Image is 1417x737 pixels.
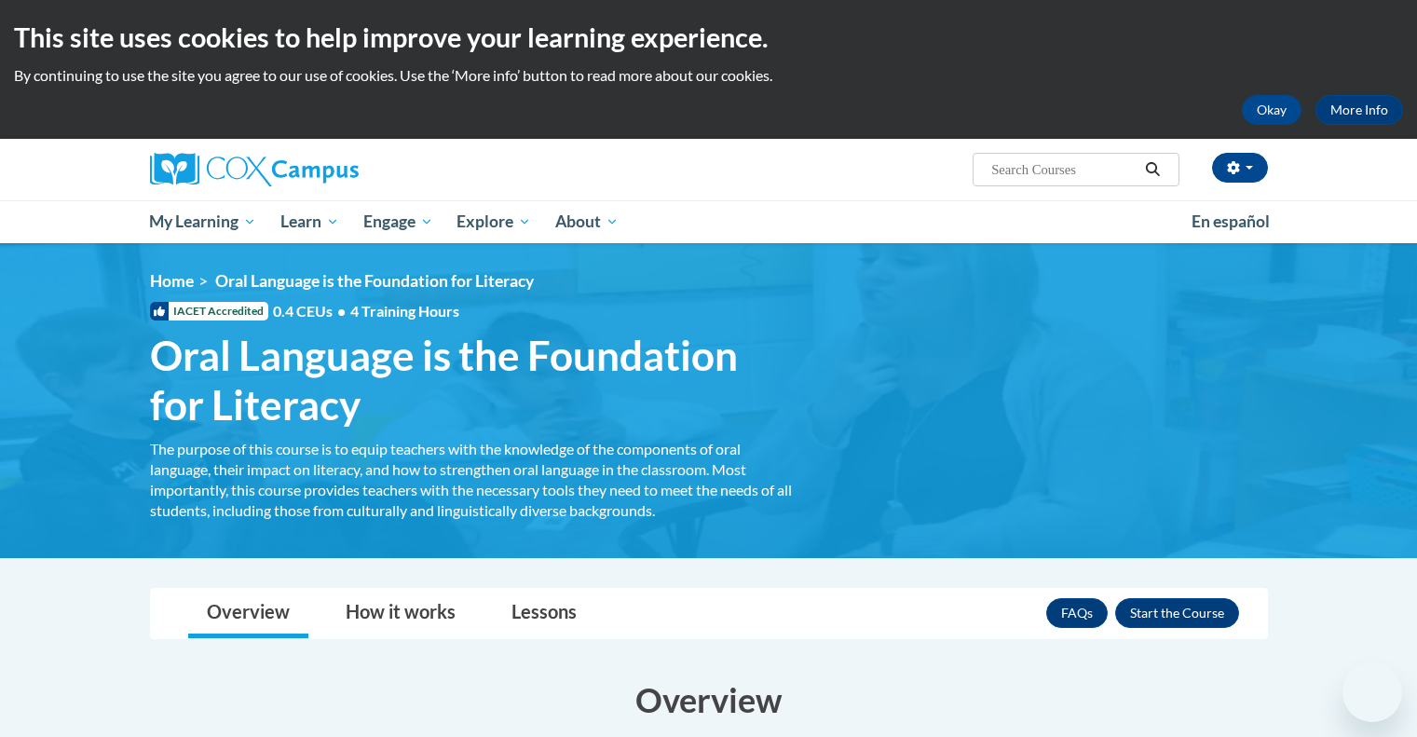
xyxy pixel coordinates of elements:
a: Home [150,271,194,291]
span: About [555,211,619,233]
a: About [543,200,631,243]
span: En español [1192,212,1270,231]
span: Explore [456,211,531,233]
a: Overview [188,589,308,638]
input: Search Courses [989,158,1138,181]
span: Oral Language is the Foundation for Literacy [215,271,534,291]
a: Cox Campus [150,153,504,186]
iframe: Button to launch messaging window [1342,662,1402,722]
button: Search [1138,158,1166,181]
a: En español [1179,202,1282,241]
img: Cox Campus [150,153,359,186]
span: 0.4 CEUs [273,301,459,321]
button: Okay [1242,95,1301,125]
a: Lessons [493,589,595,638]
a: How it works [327,589,474,638]
span: IACET Accredited [150,302,268,321]
h3: Overview [150,676,1268,723]
a: FAQs [1046,598,1108,628]
span: My Learning [149,211,256,233]
span: 4 Training Hours [350,302,459,320]
span: Learn [280,211,339,233]
a: Learn [268,200,351,243]
span: Engage [363,211,433,233]
span: • [337,302,346,320]
div: Main menu [122,200,1296,243]
h2: This site uses cookies to help improve your learning experience. [14,19,1403,56]
div: The purpose of this course is to equip teachers with the knowledge of the components of oral lang... [150,439,793,521]
a: Engage [351,200,445,243]
a: More Info [1315,95,1403,125]
button: Enroll [1115,598,1239,628]
a: Explore [444,200,543,243]
a: My Learning [138,200,269,243]
button: Account Settings [1212,153,1268,183]
span: Oral Language is the Foundation for Literacy [150,331,793,430]
p: By continuing to use the site you agree to our use of cookies. Use the ‘More info’ button to read... [14,65,1403,86]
